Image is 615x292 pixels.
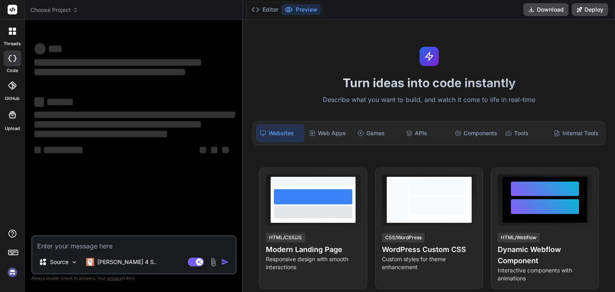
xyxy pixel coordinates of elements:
div: HTML/Webflow [498,233,540,242]
button: Preview [281,4,321,15]
span: ‌ [49,46,62,52]
img: icon [221,258,229,266]
p: Interactive components with animations [498,266,592,282]
span: ‌ [34,43,46,54]
div: CSS/WordPress [382,233,425,242]
p: Custom styles for theme enhancement [382,255,476,271]
span: ‌ [34,147,41,153]
div: Web Apps [306,125,353,142]
span: Choose Project [30,6,78,14]
button: Deploy [572,3,608,16]
div: HTML/CSS/JS [266,233,305,242]
h4: Dynamic Webflow Component [498,244,592,266]
span: ‌ [222,147,229,153]
span: ‌ [34,97,44,107]
span: ‌ [200,147,206,153]
span: ‌ [211,147,217,153]
img: signin [6,266,19,279]
span: ‌ [34,121,201,128]
span: ‌ [34,112,235,118]
p: Responsive design with smooth interactions [266,255,360,271]
label: GitHub [5,95,20,102]
p: Always double-check its answers. Your in Bind [31,274,237,282]
button: Download [523,3,569,16]
h4: WordPress Custom CSS [382,244,476,255]
span: ‌ [34,69,185,75]
div: Websites [256,125,304,142]
p: Describe what you want to build, and watch it come to life in real-time [248,95,610,105]
h4: Modern Landing Page [266,244,360,255]
span: privacy [107,276,122,280]
label: Upload [5,125,20,132]
span: ‌ [44,147,82,153]
div: Games [354,125,401,142]
div: Internal Tools [551,125,602,142]
label: code [7,67,18,74]
label: threads [4,40,21,47]
div: APIs [403,125,450,142]
button: Editor [248,4,281,15]
h1: Turn ideas into code instantly [248,76,610,90]
div: Components [452,125,500,142]
p: Source [50,258,68,266]
span: ‌ [34,59,201,66]
img: Pick Models [71,259,78,266]
img: Claude 4 Sonnet [86,258,94,266]
span: ‌ [47,99,73,105]
img: attachment [209,258,218,267]
div: Tools [502,125,549,142]
p: [PERSON_NAME] 4 S.. [97,258,157,266]
span: ‌ [34,131,167,137]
